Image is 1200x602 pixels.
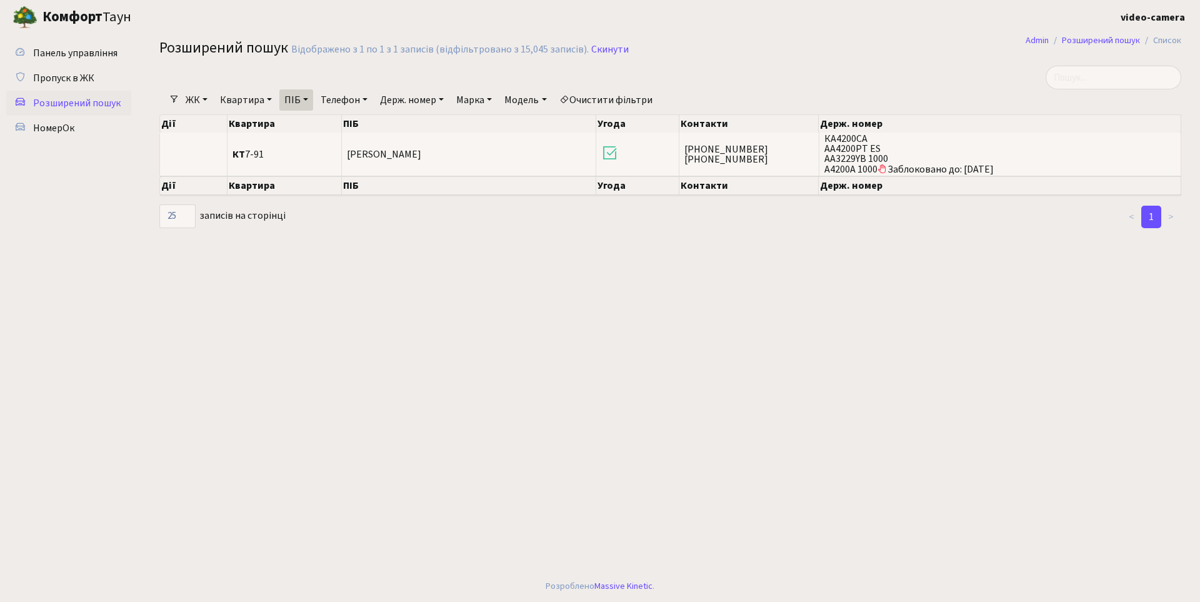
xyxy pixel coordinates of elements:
[594,579,652,593] a: Massive Kinetic
[159,204,196,228] select: записів на сторінці
[499,89,551,111] a: Модель
[215,89,277,111] a: Квартира
[159,204,286,228] label: записів на сторінці
[596,115,679,133] th: Угода
[342,115,596,133] th: ПІБ
[819,115,1181,133] th: Держ. номер
[12,5,37,30] img: logo.png
[232,148,245,161] b: КТ
[160,176,227,195] th: Дії
[316,89,372,111] a: Телефон
[546,579,654,593] div: Розроблено .
[451,89,497,111] a: Марка
[6,66,131,91] a: Пропуск в ЖК
[6,91,131,116] a: Розширений пошук
[156,7,187,28] button: Переключити навігацію
[33,46,117,60] span: Панель управління
[227,115,342,133] th: Квартира
[42,7,102,27] b: Комфорт
[684,144,814,164] span: [PHONE_NUMBER] [PHONE_NUMBER]
[159,37,288,59] span: Розширений пошук
[1007,28,1200,54] nav: breadcrumb
[6,116,131,141] a: НомерОк
[279,89,313,111] a: ПІБ
[347,148,421,161] span: [PERSON_NAME]
[824,134,1176,174] span: КА4200СА АА4200РТ ES АА3229YВ 1000 А4200А 1000 Заблоковано до: [DATE]
[679,115,819,133] th: Контакти
[1026,34,1049,47] a: Admin
[596,176,679,195] th: Угода
[160,115,227,133] th: Дії
[375,89,449,111] a: Держ. номер
[291,44,589,56] div: Відображено з 1 по 1 з 1 записів (відфільтровано з 15,045 записів).
[554,89,657,111] a: Очистити фільтри
[679,176,819,195] th: Контакти
[33,96,121,110] span: Розширений пошук
[1121,11,1185,24] b: video-camera
[227,176,342,195] th: Квартира
[819,176,1181,195] th: Держ. номер
[342,176,596,195] th: ПІБ
[42,7,131,28] span: Таун
[591,44,629,56] a: Скинути
[1046,66,1181,89] input: Пошук...
[33,121,74,135] span: НомерОк
[1062,34,1140,47] a: Розширений пошук
[1121,10,1185,25] a: video-camera
[1141,206,1161,228] a: 1
[6,41,131,66] a: Панель управління
[33,71,94,85] span: Пропуск в ЖК
[232,149,336,159] span: 7-91
[1140,34,1181,48] li: Список
[181,89,212,111] a: ЖК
